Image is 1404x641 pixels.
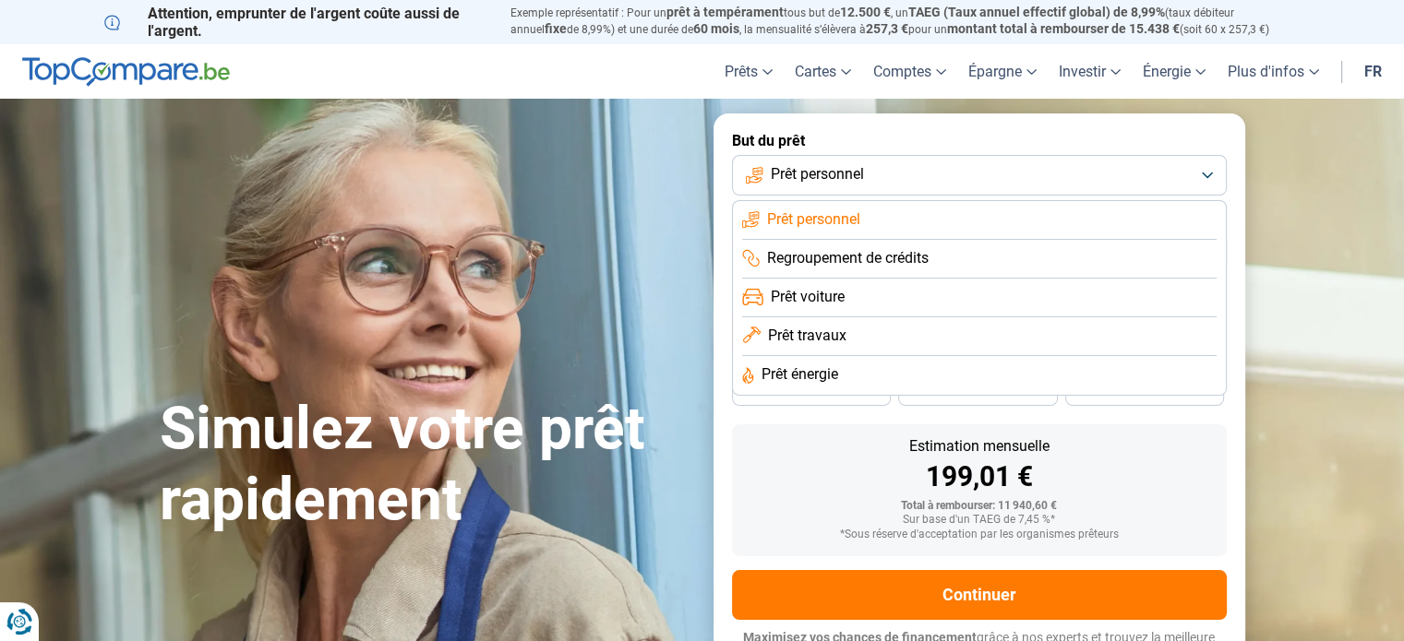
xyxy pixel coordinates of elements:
[747,514,1212,527] div: Sur base d'un TAEG de 7,45 %*
[767,209,860,230] span: Prêt personnel
[1124,386,1165,398] span: 24 mois
[957,44,1048,99] a: Épargne
[510,5,1301,38] p: Exemple représentatif : Pour un tous but de , un (taux débiteur annuel de 8,99%) et une durée de ...
[666,5,784,19] span: prêt à tempérament
[784,44,862,99] a: Cartes
[866,21,908,36] span: 257,3 €
[104,5,488,40] p: Attention, emprunter de l'argent coûte aussi de l'argent.
[160,394,691,536] h1: Simulez votre prêt rapidement
[771,287,845,307] span: Prêt voiture
[693,21,739,36] span: 60 mois
[1217,44,1330,99] a: Plus d'infos
[862,44,957,99] a: Comptes
[791,386,832,398] span: 36 mois
[714,44,784,99] a: Prêts
[732,155,1227,196] button: Prêt personnel
[947,21,1180,36] span: montant total à rembourser de 15.438 €
[908,5,1165,19] span: TAEG (Taux annuel effectif global) de 8,99%
[732,132,1227,149] label: But du prêt
[762,364,838,385] span: Prêt énergie
[1353,44,1393,99] a: fr
[22,57,230,87] img: TopCompare
[1132,44,1217,99] a: Énergie
[747,463,1212,491] div: 199,01 €
[771,164,864,184] span: Prêt personnel
[747,500,1212,513] div: Total à rembourser: 11 940,60 €
[545,21,567,36] span: fixe
[957,386,998,398] span: 30 mois
[747,528,1212,541] div: *Sous réserve d'acceptation par les organismes prêteurs
[840,5,891,19] span: 12.500 €
[747,439,1212,454] div: Estimation mensuelle
[767,248,929,268] span: Regroupement de crédits
[1048,44,1132,99] a: Investir
[768,326,846,346] span: Prêt travaux
[732,570,1227,620] button: Continuer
